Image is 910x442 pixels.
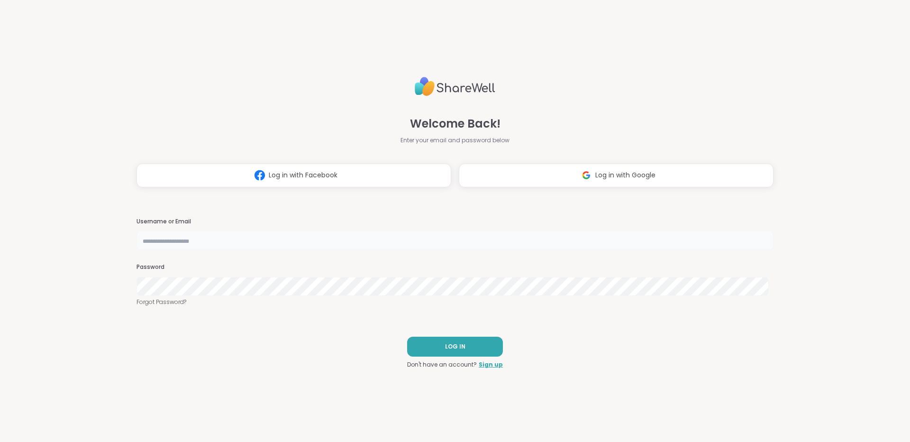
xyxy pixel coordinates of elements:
[407,360,477,369] span: Don't have an account?
[136,164,451,187] button: Log in with Facebook
[400,136,510,145] span: Enter your email and password below
[251,166,269,184] img: ShareWell Logomark
[445,342,465,351] span: LOG IN
[479,360,503,369] a: Sign up
[136,298,773,306] a: Forgot Password?
[269,170,337,180] span: Log in with Facebook
[415,73,495,100] img: ShareWell Logo
[577,166,595,184] img: ShareWell Logomark
[595,170,655,180] span: Log in with Google
[410,115,500,132] span: Welcome Back!
[136,263,773,271] h3: Password
[136,218,773,226] h3: Username or Email
[407,337,503,357] button: LOG IN
[459,164,773,187] button: Log in with Google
